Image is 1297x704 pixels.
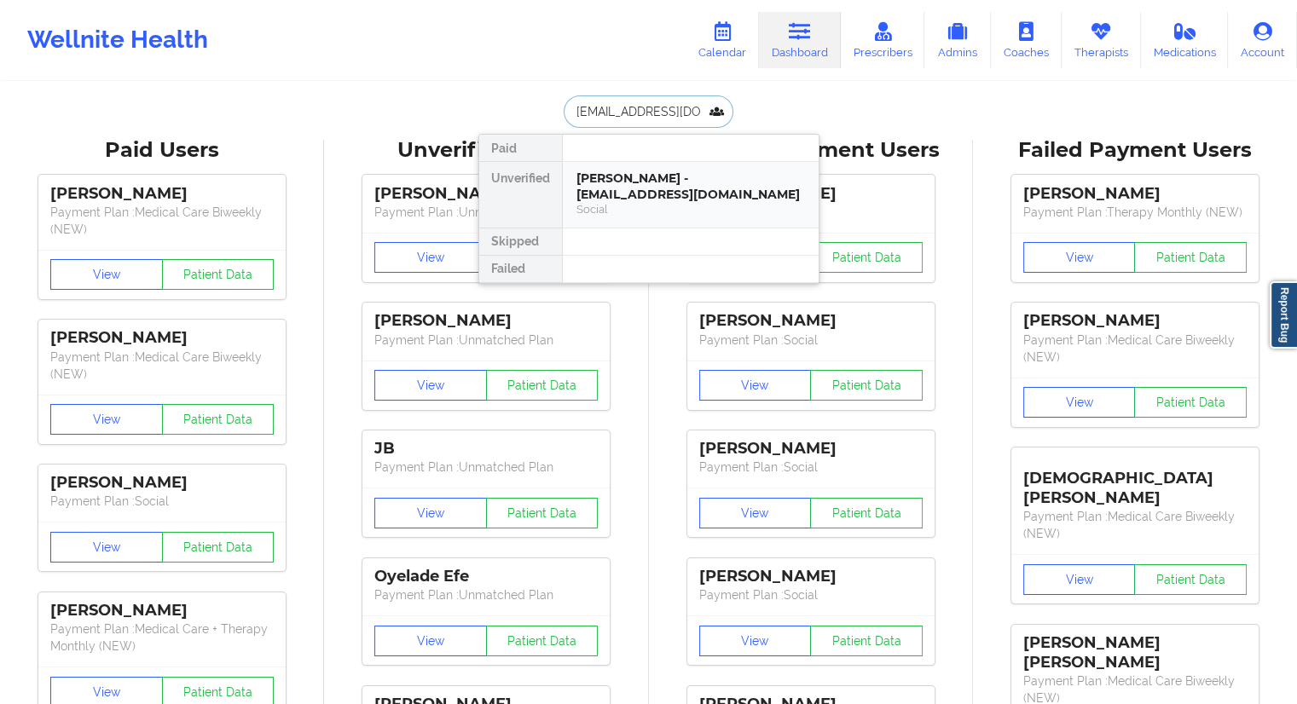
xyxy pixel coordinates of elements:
button: View [1023,242,1136,273]
div: [PERSON_NAME] [50,184,274,204]
div: [PERSON_NAME] [50,473,274,493]
div: [PERSON_NAME] [699,567,923,586]
div: [PERSON_NAME] [1023,311,1247,331]
button: Patient Data [810,370,923,401]
div: [PERSON_NAME] [374,184,598,204]
div: JB [374,439,598,459]
a: Coaches [991,12,1062,68]
p: Payment Plan : Unmatched Plan [374,332,598,349]
a: Calendar [686,12,759,68]
div: Oyelade Efe [374,567,598,586]
button: Patient Data [1134,387,1247,418]
button: Patient Data [1134,242,1247,273]
a: Dashboard [759,12,841,68]
button: View [699,370,812,401]
button: View [699,498,812,528]
p: Payment Plan : Social [50,493,274,510]
p: Payment Plan : Medical Care Biweekly (NEW) [50,349,274,383]
button: Patient Data [810,626,923,656]
button: View [1023,564,1136,595]
button: Patient Data [1134,564,1247,595]
button: Patient Data [162,404,275,435]
button: View [374,370,487,401]
button: Patient Data [810,498,923,528]
div: Paid [479,135,562,162]
div: Paid Users [12,137,312,164]
button: View [699,626,812,656]
button: View [374,498,487,528]
button: Patient Data [486,370,599,401]
div: Unverified Users [336,137,636,164]
button: View [50,259,163,290]
div: [PERSON_NAME] [1023,184,1247,204]
p: Payment Plan : Medical Care Biweekly (NEW) [1023,332,1247,366]
div: [PERSON_NAME] [699,439,923,459]
p: Payment Plan : Social [699,332,923,349]
a: Admins [924,12,991,68]
p: Payment Plan : Medical Care Biweekly (NEW) [50,204,274,238]
p: Payment Plan : Social [699,586,923,603]
a: Account [1228,12,1297,68]
button: View [1023,387,1136,418]
button: Patient Data [162,532,275,563]
button: Patient Data [162,259,275,290]
div: Failed Payment Users [985,137,1285,164]
button: Patient Data [810,242,923,273]
button: View [374,242,487,273]
div: [PERSON_NAME] [50,328,274,348]
p: Payment Plan : Unmatched Plan [374,459,598,476]
div: Failed [479,256,562,283]
button: Patient Data [486,626,599,656]
button: View [374,626,487,656]
div: [PERSON_NAME] [50,601,274,620]
button: View [50,404,163,435]
div: Social [576,202,805,216]
p: Payment Plan : Medical Care + Therapy Monthly (NEW) [50,620,274,655]
p: Payment Plan : Unmatched Plan [374,204,598,221]
div: Skipped [479,228,562,256]
a: Prescribers [841,12,925,68]
div: [DEMOGRAPHIC_DATA][PERSON_NAME] [1023,456,1247,508]
p: Payment Plan : Therapy Monthly (NEW) [1023,204,1247,221]
a: Report Bug [1270,281,1297,349]
div: Unverified [479,162,562,228]
a: Therapists [1062,12,1141,68]
button: View [50,532,163,563]
div: [PERSON_NAME] [699,311,923,331]
button: Patient Data [486,498,599,528]
p: Payment Plan : Social [699,459,923,476]
div: [PERSON_NAME] - [EMAIL_ADDRESS][DOMAIN_NAME] [576,170,805,202]
div: [PERSON_NAME] [PERSON_NAME] [1023,633,1247,672]
a: Medications [1141,12,1229,68]
p: Payment Plan : Medical Care Biweekly (NEW) [1023,508,1247,542]
p: Payment Plan : Unmatched Plan [374,586,598,603]
div: [PERSON_NAME] [374,311,598,331]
